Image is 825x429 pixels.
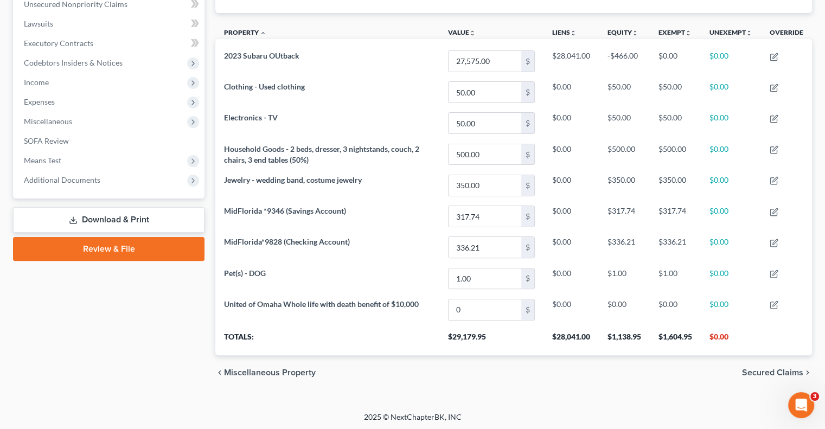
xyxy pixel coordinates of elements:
button: chevron_left Miscellaneous Property [215,368,316,377]
i: unfold_more [469,30,476,36]
th: $29,179.95 [439,325,543,355]
td: $0.00 [701,201,761,232]
td: $0.00 [543,294,599,325]
td: $0.00 [543,201,599,232]
span: Secured Claims [742,368,803,377]
span: Miscellaneous [24,117,72,126]
a: Liensunfold_more [552,28,577,36]
td: $50.00 [650,77,701,108]
button: Secured Claims chevron_right [742,368,812,377]
span: SOFA Review [24,136,69,145]
td: $0.00 [701,46,761,76]
td: $50.00 [599,77,650,108]
th: $28,041.00 [543,325,599,355]
input: 0.00 [449,82,521,103]
div: $ [521,206,534,227]
input: 0.00 [449,113,521,133]
span: Expenses [24,97,55,106]
a: Executory Contracts [15,34,204,53]
input: 0.00 [449,175,521,196]
td: $0.00 [599,294,650,325]
td: $0.00 [701,263,761,294]
a: Lawsuits [15,14,204,34]
td: $0.00 [543,170,599,201]
div: $ [521,237,534,258]
div: $ [521,82,534,103]
th: Totals: [215,325,439,355]
span: 2023 Subaru OUtback [224,51,299,60]
th: $0.00 [701,325,761,355]
td: $0.00 [701,139,761,170]
a: SOFA Review [15,131,204,151]
i: unfold_more [685,30,692,36]
a: Property expand_less [224,28,266,36]
input: 0.00 [449,299,521,320]
input: 0.00 [449,268,521,289]
div: $ [521,299,534,320]
td: $336.21 [599,232,650,263]
td: $50.00 [650,108,701,139]
a: Download & Print [13,207,204,233]
td: $0.00 [543,77,599,108]
span: Lawsuits [24,19,53,28]
td: $336.21 [650,232,701,263]
i: unfold_more [632,30,638,36]
th: $1,138.95 [599,325,650,355]
input: 0.00 [449,144,521,165]
input: 0.00 [449,51,521,72]
td: $317.74 [650,201,701,232]
span: 3 [810,392,819,401]
div: $ [521,51,534,72]
td: $0.00 [543,108,599,139]
a: Valueunfold_more [448,28,476,36]
span: Codebtors Insiders & Notices [24,58,123,67]
a: Unexemptunfold_more [709,28,752,36]
td: $0.00 [543,139,599,170]
td: $0.00 [701,232,761,263]
div: $ [521,175,534,196]
span: Electronics - TV [224,113,278,122]
i: expand_less [260,30,266,36]
th: $1,604.95 [650,325,701,355]
span: Means Test [24,156,61,165]
i: unfold_more [570,30,577,36]
th: Override [761,22,812,46]
td: $0.00 [701,77,761,108]
span: Miscellaneous Property [224,368,316,377]
td: $0.00 [543,263,599,294]
input: 0.00 [449,237,521,258]
td: $1.00 [599,263,650,294]
span: Clothing - Used clothing [224,82,305,91]
td: $1.00 [650,263,701,294]
td: $0.00 [543,232,599,263]
a: Review & File [13,237,204,261]
span: Household Goods - 2 beds, dresser, 3 nightstands, couch, 2 chairs, 3 end tables (50%) [224,144,419,164]
span: Pet(s) - DOG [224,268,266,278]
span: United of Omaha Whole life with death benefit of $10,000 [224,299,419,309]
div: $ [521,268,534,289]
span: Income [24,78,49,87]
a: Equityunfold_more [607,28,638,36]
td: $350.00 [650,170,701,201]
input: 0.00 [449,206,521,227]
span: MidFlorida*9828 (Checking Account) [224,237,350,246]
td: $0.00 [701,294,761,325]
td: $500.00 [599,139,650,170]
div: $ [521,113,534,133]
i: unfold_more [746,30,752,36]
td: -$466.00 [599,46,650,76]
i: chevron_right [803,368,812,377]
i: chevron_left [215,368,224,377]
span: Executory Contracts [24,39,93,48]
td: $500.00 [650,139,701,170]
td: $0.00 [701,108,761,139]
td: $350.00 [599,170,650,201]
a: Exemptunfold_more [658,28,692,36]
td: $0.00 [701,170,761,201]
td: $28,041.00 [543,46,599,76]
td: $0.00 [650,46,701,76]
span: Additional Documents [24,175,100,184]
td: $50.00 [599,108,650,139]
span: Jewelry - wedding band, costume jewelry [224,175,362,184]
iframe: Intercom live chat [788,392,814,418]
